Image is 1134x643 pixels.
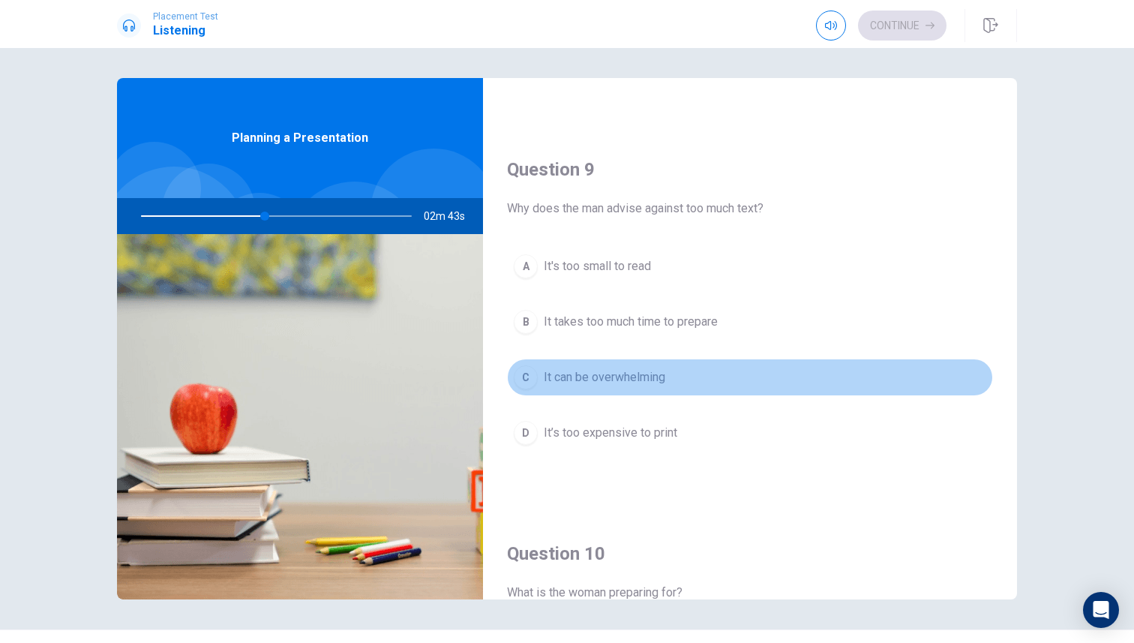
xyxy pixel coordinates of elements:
span: 02m 43s [424,198,477,234]
span: What is the woman preparing for? [507,584,993,602]
span: Why does the man advise against too much text? [507,200,993,218]
div: C [514,365,538,389]
button: AIt's too small to read [507,248,993,285]
div: D [514,421,538,445]
div: B [514,310,538,334]
h4: Question 10 [507,542,993,566]
img: Planning a Presentation [117,234,483,599]
span: It's too small to read [544,257,651,275]
span: Placement Test [153,11,218,22]
span: Planning a Presentation [232,129,368,147]
button: BIt takes too much time to prepare [507,303,993,341]
span: It’s too expensive to print [544,424,677,442]
span: It can be overwhelming [544,368,665,386]
button: CIt can be overwhelming [507,359,993,396]
button: DIt’s too expensive to print [507,414,993,452]
div: A [514,254,538,278]
div: Open Intercom Messenger [1083,592,1119,628]
span: It takes too much time to prepare [544,313,718,331]
h4: Question 9 [507,158,993,182]
h1: Listening [153,22,218,40]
